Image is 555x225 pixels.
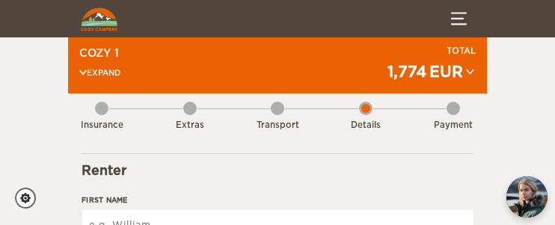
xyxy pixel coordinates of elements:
[387,46,476,58] div: Total
[79,120,124,132] div: Insurance
[343,120,388,132] div: Details
[82,194,473,206] label: First Name
[431,120,476,132] div: Payment
[255,120,300,132] div: Transport
[429,60,463,84] div: EUR
[15,188,46,209] a: Cookie settings
[79,67,120,78] span: Expand
[506,176,548,218] img: Freyja at Cozy Campers
[387,63,426,81] span: 1,774
[168,120,212,132] div: Extras
[506,176,548,218] button: chat-button
[82,161,473,179] div: Renter
[81,7,117,31] img: Cozy Campers
[79,46,120,61] div: Cozy 1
